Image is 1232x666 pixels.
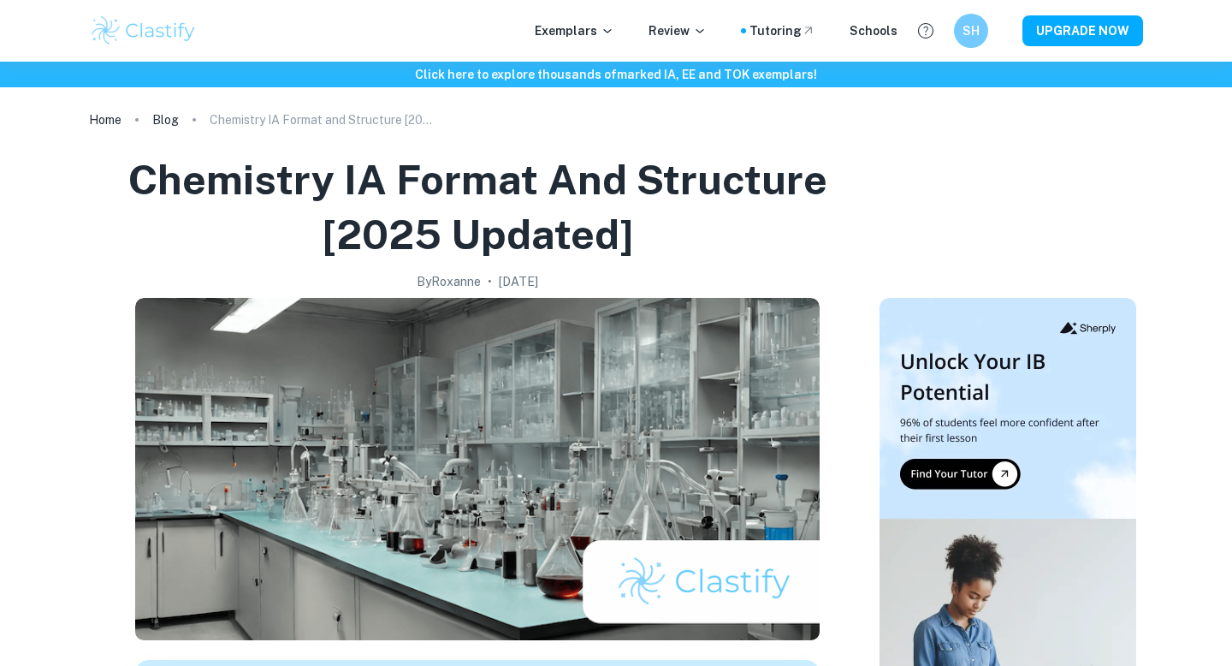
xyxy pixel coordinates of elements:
[96,152,859,262] h1: Chemistry IA Format and Structure [2025 updated]
[3,65,1229,84] h6: Click here to explore thousands of marked IA, EE and TOK exemplars !
[954,14,988,48] button: SH
[89,108,121,132] a: Home
[850,21,897,40] a: Schools
[911,16,940,45] button: Help and Feedback
[210,110,432,129] p: Chemistry IA Format and Structure [2025 updated]
[89,14,198,48] img: Clastify logo
[749,21,815,40] a: Tutoring
[535,21,614,40] p: Exemplars
[417,272,481,291] h2: By Roxanne
[962,21,981,40] h6: SH
[499,272,538,291] h2: [DATE]
[1022,15,1143,46] button: UPGRADE NOW
[135,298,820,640] img: Chemistry IA Format and Structure [2025 updated] cover image
[649,21,707,40] p: Review
[488,272,492,291] p: •
[152,108,179,132] a: Blog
